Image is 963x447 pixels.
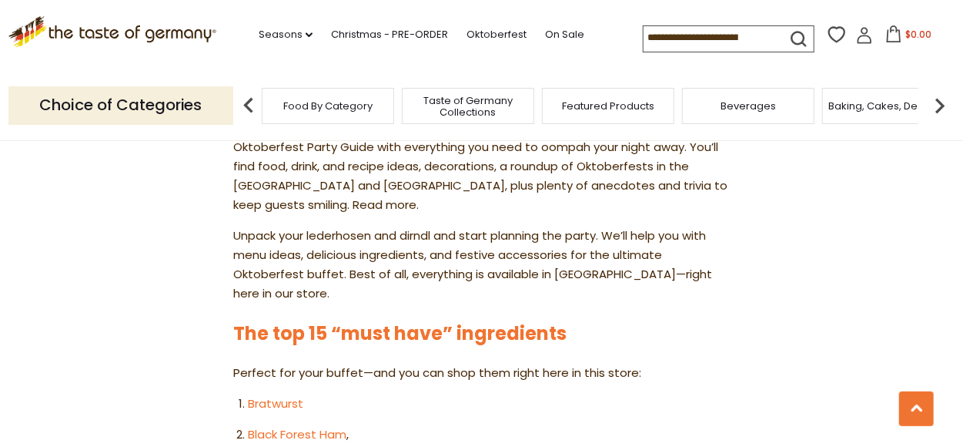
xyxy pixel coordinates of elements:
a: Bratwurst [248,395,303,412]
li: , [248,425,730,445]
p: Can’t make it to [GEOGRAPHIC_DATA] this year? Don’t fret. This is your Ultimate Oktoberfest Party... [233,119,730,215]
a: Christmas - PRE-ORDER [331,26,448,43]
p: Perfect for your buffet—and you can shop them right here in this store: [233,364,730,383]
p: Unpack your lederhosen and dirndl and start planning the party. We’ll help you with menu ideas, d... [233,227,730,304]
a: Taste of Germany Collections [406,95,530,118]
span: $0.00 [905,28,931,41]
a: Seasons [259,26,313,43]
button: $0.00 [876,25,941,49]
a: On Sale [545,26,584,43]
p: Choice of Categories [8,86,233,124]
a: The top 15 “must have” ingredients [233,321,567,346]
a: Beverages [721,100,776,112]
img: previous arrow [233,90,264,121]
a: Baking, Cakes, Desserts [829,100,948,112]
a: Food By Category [283,100,373,112]
a: Black Forest Ham [248,426,346,442]
a: Featured Products [562,100,654,112]
img: next arrow [925,90,955,121]
a: Oktoberfest [466,26,527,43]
